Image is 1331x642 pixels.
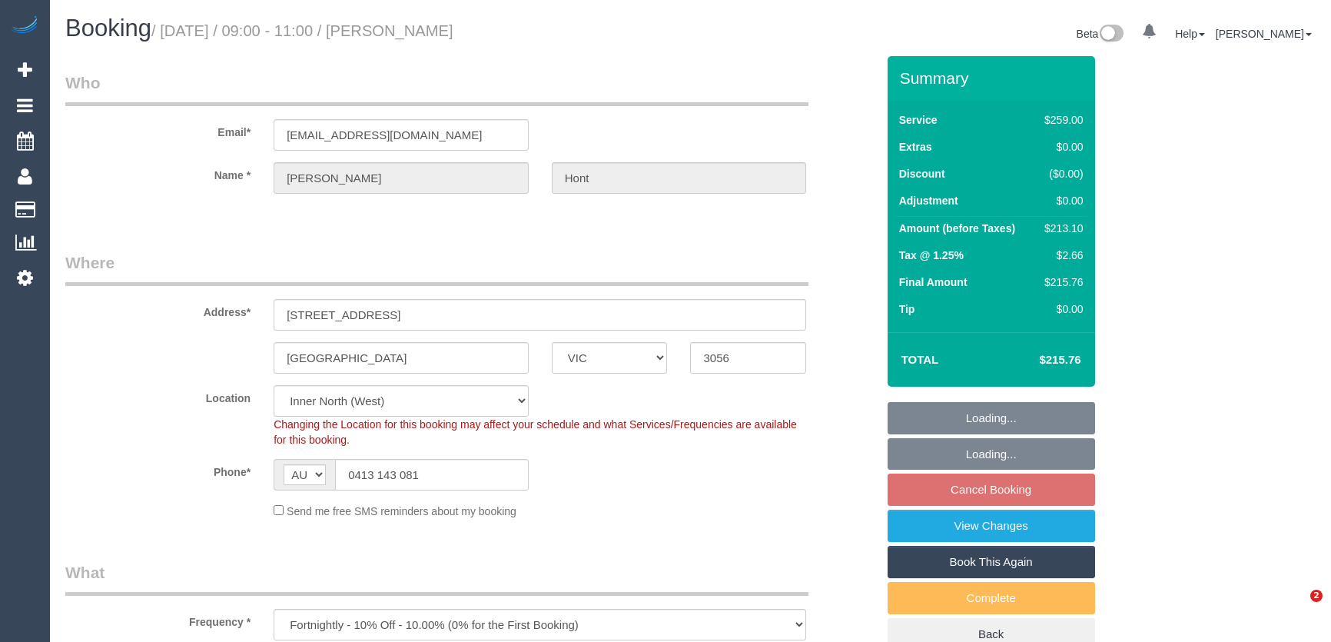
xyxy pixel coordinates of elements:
[899,139,932,155] label: Extras
[899,221,1015,236] label: Amount (before Taxes)
[1038,139,1083,155] div: $0.00
[1098,25,1124,45] img: New interface
[1077,28,1124,40] a: Beta
[900,69,1087,87] h3: Summary
[899,274,968,290] label: Final Amount
[1216,28,1312,40] a: [PERSON_NAME]
[54,119,262,140] label: Email*
[1310,590,1323,602] span: 2
[54,162,262,183] label: Name *
[1038,221,1083,236] div: $213.10
[899,112,938,128] label: Service
[888,510,1095,542] a: View Changes
[1038,274,1083,290] div: $215.76
[54,609,262,630] label: Frequency *
[54,459,262,480] label: Phone*
[274,119,529,151] input: Email*
[54,299,262,320] label: Address*
[54,385,262,406] label: Location
[274,418,797,446] span: Changing the Location for this booking may affect your schedule and what Services/Frequencies are...
[335,459,529,491] input: Phone*
[552,162,807,194] input: Last Name*
[899,301,915,317] label: Tip
[888,546,1095,578] a: Book This Again
[65,15,151,42] span: Booking
[65,72,808,106] legend: Who
[1038,112,1083,128] div: $259.00
[899,166,945,181] label: Discount
[899,248,964,263] label: Tax @ 1.25%
[65,561,808,596] legend: What
[899,193,958,208] label: Adjustment
[65,251,808,286] legend: Where
[274,342,529,374] input: Suburb*
[1279,590,1316,627] iframe: Intercom live chat
[1038,301,1083,317] div: $0.00
[993,354,1080,367] h4: $215.76
[690,342,806,374] input: Post Code*
[151,22,453,39] small: / [DATE] / 09:00 - 11:00 / [PERSON_NAME]
[274,162,529,194] input: First Name*
[901,353,939,366] strong: Total
[1038,193,1083,208] div: $0.00
[1038,248,1083,263] div: $2.66
[1175,28,1205,40] a: Help
[1038,166,1083,181] div: ($0.00)
[9,15,40,37] img: Automaid Logo
[287,505,516,517] span: Send me free SMS reminders about my booking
